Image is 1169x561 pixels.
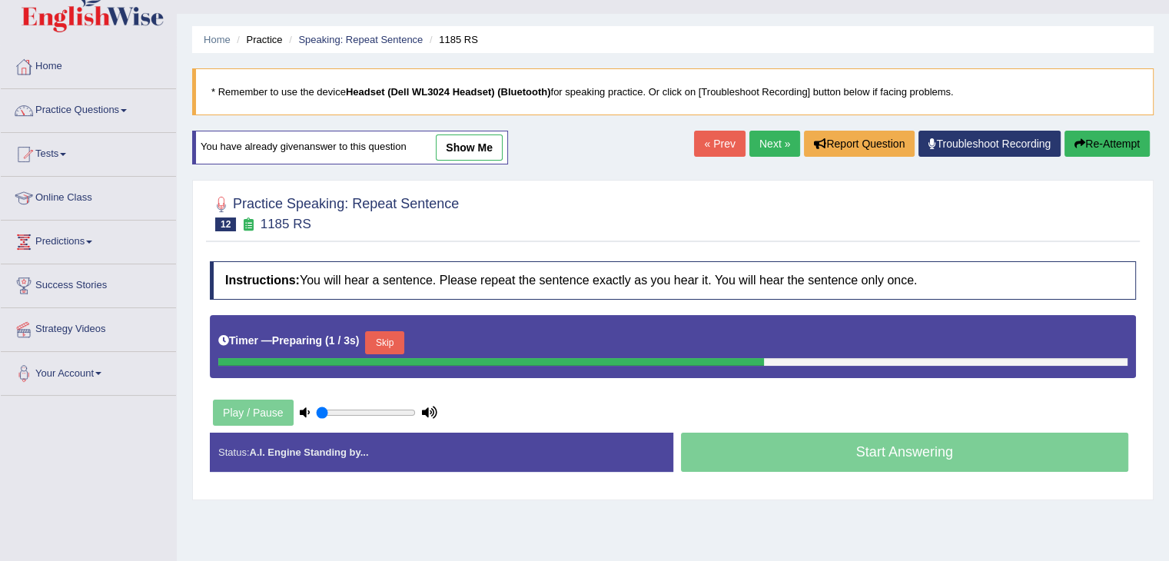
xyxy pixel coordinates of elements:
[1,177,176,215] a: Online Class
[261,217,311,231] small: 1185 RS
[918,131,1061,157] a: Troubleshoot Recording
[804,131,915,157] button: Report Question
[1,133,176,171] a: Tests
[210,433,673,472] div: Status:
[192,68,1154,115] blockquote: * Remember to use the device for speaking practice. Or click on [Troubleshoot Recording] button b...
[329,334,356,347] b: 1 / 3s
[1,45,176,84] a: Home
[225,274,300,287] b: Instructions:
[210,261,1136,300] h4: You will hear a sentence. Please repeat the sentence exactly as you hear it. You will hear the se...
[356,334,360,347] b: )
[1,221,176,259] a: Predictions
[426,32,478,47] li: 1185 RS
[215,217,236,231] span: 12
[249,446,368,458] strong: A.I. Engine Standing by...
[233,32,282,47] li: Practice
[1,89,176,128] a: Practice Questions
[204,34,231,45] a: Home
[1064,131,1150,157] button: Re-Attempt
[192,131,508,164] div: You have already given answer to this question
[365,331,404,354] button: Skip
[346,86,551,98] b: Headset (Dell WL3024 Headset) (Bluetooth)
[1,264,176,303] a: Success Stories
[325,334,329,347] b: (
[272,334,322,347] b: Preparing
[1,352,176,390] a: Your Account
[210,193,459,231] h2: Practice Speaking: Repeat Sentence
[218,335,359,347] h5: Timer —
[694,131,745,157] a: « Prev
[298,34,423,45] a: Speaking: Repeat Sentence
[749,131,800,157] a: Next »
[436,134,503,161] a: show me
[1,308,176,347] a: Strategy Videos
[240,217,256,232] small: Exam occurring question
